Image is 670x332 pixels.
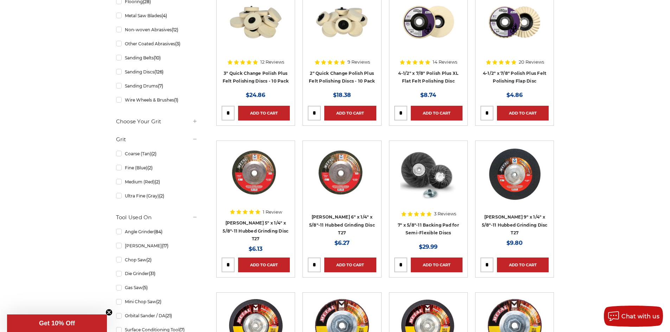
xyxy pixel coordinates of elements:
span: $9.80 [506,240,523,246]
span: $6.13 [249,246,262,252]
img: 5" x 1/4" x 5/8"-11 Hubbed Grinding Disc T27 620110 [225,146,286,202]
a: 2" Quick Change Polish Plus Felt Polishing Discs - 10 Pack [309,71,375,84]
span: (2) [147,165,153,170]
a: Sanding Belts [116,52,198,64]
a: Coarse (Tan) [116,148,198,160]
a: Sanding Discs [116,66,198,78]
a: Ultra Fine (Gray) [116,190,198,202]
span: $24.86 [246,92,265,98]
a: Non-woven Abrasives [116,24,198,36]
a: Chop Saw [116,254,198,266]
a: Angle Grinder [116,226,198,238]
a: Add to Cart [497,258,549,272]
a: 3" Quick Change Polish Plus Felt Polishing Discs - 10 Pack [223,71,289,84]
span: (2) [146,257,152,262]
a: Add to Cart [324,106,376,121]
button: Close teaser [106,309,113,316]
span: (4) [161,13,167,18]
span: $4.86 [506,92,523,98]
span: (3) [175,41,180,46]
span: (126) [154,69,164,74]
a: Sanding Drums [116,80,198,92]
a: 6" grinding wheel with hub [308,146,376,214]
span: (17) [162,243,168,248]
span: (31) [149,271,155,276]
span: (21) [165,313,172,318]
a: Die Grinder [116,267,198,280]
span: (7) [158,83,163,89]
span: $29.99 [419,243,438,250]
a: Fine (Blue) [116,162,198,174]
span: $18.38 [333,92,351,98]
a: 5" x 1/4" x 5/8"-11 Hubbed Grinding Disc T27 620110 [222,146,290,214]
a: Add to Cart [324,258,376,272]
span: $6.27 [334,240,350,246]
a: 7" x 5/8"-11 Backing Pad for Semi-Flexible Discs [398,222,459,236]
span: (2) [155,179,160,184]
img: 9" x 1/4" x 5/8"-11 Hubbed Grinding Wheel [486,146,543,202]
img: 6" grinding wheel with hub [312,146,372,202]
span: 1 Review [263,210,282,214]
span: (2) [159,193,164,198]
a: Orbital Sander / DA [116,310,198,322]
h5: Tool Used On [116,213,198,222]
span: $8.74 [420,92,436,98]
span: 20 Reviews [519,60,544,64]
a: Mini Chop Saw [116,295,198,308]
span: (2) [151,151,157,156]
span: (84) [154,229,162,234]
a: Add to Cart [411,106,462,121]
a: Add to Cart [238,258,290,272]
a: Add to Cart [497,106,549,121]
a: 9" x 1/4" x 5/8"-11 Hubbed Grinding Wheel [480,146,549,214]
span: Chat with us [621,313,659,320]
a: Wire Wheels & Brushes [116,94,198,106]
a: Gas Saw [116,281,198,294]
span: Get 10% Off [39,320,75,327]
span: (1) [174,97,178,103]
a: 7" x 5/8"-11 Backing Pad for Semi-Flexible Discs [394,146,462,214]
div: Get 10% OffClose teaser [7,314,107,332]
span: 12 Reviews [260,60,284,64]
a: [PERSON_NAME] 9" x 1/4" x 5/8"-11 Hubbed Grinding Disc T27 [482,214,548,235]
img: 7" x 5/8"-11 Backing Pad for Semi-Flexible Discs [400,146,457,202]
a: Medium (Red) [116,176,198,188]
a: Add to Cart [411,258,462,272]
a: [PERSON_NAME] [116,240,198,252]
span: (5) [142,285,148,290]
a: Other Coated Abrasives [116,38,198,50]
a: Metal Saw Blades [116,9,198,22]
a: 4-1/2" x 7/8" Polish Plus Felt Polishing Flap Disc [483,71,547,84]
span: 14 Reviews [433,60,457,64]
a: [PERSON_NAME] 5" x 1/4" x 5/8"-11 Hubbed Grinding Disc T27 [223,220,288,241]
h5: Choose Your Grit [116,117,198,126]
span: (2) [156,299,161,304]
span: 9 Reviews [347,60,370,64]
a: 4-1/2" x 7/8" Polish Plus XL Flat Felt Polishing Disc [398,71,458,84]
span: (10) [154,55,161,60]
span: 3 Reviews [434,211,456,216]
span: (12) [172,27,178,32]
button: Chat with us [604,306,663,327]
a: Add to Cart [238,106,290,121]
a: [PERSON_NAME] 6" x 1/4" x 5/8"-11 Hubbed Grinding Disc T27 [309,214,375,235]
h5: Grit [116,135,198,144]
